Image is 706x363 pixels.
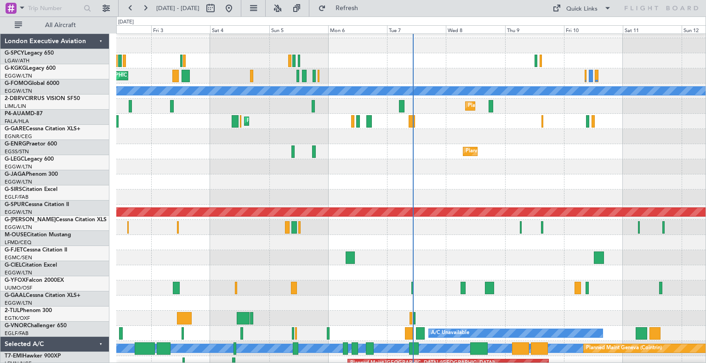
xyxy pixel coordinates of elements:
span: G-SPUR [5,202,25,207]
div: A/C Unavailable [431,326,469,340]
a: EGGW/LTN [5,224,32,231]
a: G-SIRSCitation Excel [5,187,57,192]
div: [DATE] [118,18,134,26]
a: 2-DBRVCIRRUS VISION SF50 [5,96,80,101]
input: Trip Number [28,1,81,15]
div: Thu 2 [92,25,151,34]
a: G-CIELCitation Excel [5,262,57,268]
span: G-JAGA [5,172,26,177]
a: P4-AUAMD-87 [5,111,43,117]
a: EGGW/LTN [5,209,32,216]
a: LFMD/CEQ [5,239,31,246]
div: Mon 6 [328,25,387,34]
div: Sat 4 [210,25,269,34]
a: EGGW/LTN [5,163,32,170]
span: G-GARE [5,126,26,132]
div: Thu 9 [505,25,564,34]
a: EGGW/LTN [5,300,32,307]
a: T7-EMIHawker 900XP [5,353,61,359]
span: [DATE] - [DATE] [156,4,199,12]
span: M-OUSE [5,232,27,238]
span: G-YFOX [5,278,26,283]
a: EGLF/FAB [5,330,28,337]
span: 2-TIJL [5,308,20,313]
span: G-FOMO [5,81,28,86]
div: Quick Links [566,5,598,14]
span: G-CIEL [5,262,22,268]
a: G-GARECessna Citation XLS+ [5,126,80,132]
span: G-ENRG [5,141,26,147]
div: Tue 7 [387,25,446,34]
button: Refresh [314,1,369,16]
span: P4-AUA [5,111,25,117]
span: G-[PERSON_NAME] [5,217,56,223]
div: Planned Maint [GEOGRAPHIC_DATA] ([GEOGRAPHIC_DATA]) [247,114,392,128]
a: EGLF/FAB [5,194,28,201]
span: G-KGKG [5,66,26,71]
button: Quick Links [548,1,616,16]
a: EGGW/LTN [5,73,32,79]
a: G-VNORChallenger 650 [5,323,67,329]
a: G-FJETCessna Citation II [5,247,67,253]
div: Wed 8 [446,25,505,34]
span: G-SIRS [5,187,22,192]
a: M-OUSECitation Mustang [5,232,71,238]
a: G-[PERSON_NAME]Cessna Citation XLS [5,217,107,223]
a: EGMC/SEN [5,254,32,261]
a: G-SPURCessna Citation II [5,202,69,207]
a: FALA/HLA [5,118,29,125]
span: G-LEGC [5,156,24,162]
a: G-SPCYLegacy 650 [5,50,54,56]
div: Fri 10 [564,25,623,34]
span: G-FJET [5,247,23,253]
div: Planned Maint Geneva (Cointrin) [586,341,662,355]
a: LGAV/ATH [5,57,29,64]
a: G-FOMOGlobal 6000 [5,81,59,86]
a: G-YFOXFalcon 2000EX [5,278,64,283]
a: G-JAGAPhenom 300 [5,172,58,177]
div: Planned Maint [GEOGRAPHIC_DATA] ([GEOGRAPHIC_DATA]) [466,145,610,158]
span: T7-EMI [5,353,23,359]
a: EGGW/LTN [5,88,32,95]
span: G-VNOR [5,323,27,329]
a: EGGW/LTN [5,269,32,276]
a: 2-TIJLPhenom 300 [5,308,52,313]
a: G-KGKGLegacy 600 [5,66,56,71]
div: Sun 5 [269,25,328,34]
div: Fri 3 [151,25,210,34]
a: EGGW/LTN [5,179,32,185]
a: EGSS/STN [5,148,29,155]
span: Refresh [328,5,366,11]
span: 2-DBRV [5,96,25,101]
button: All Aircraft [10,18,100,33]
a: UUMO/OSF [5,285,32,291]
a: LIML/LIN [5,103,26,110]
a: G-GAALCessna Citation XLS+ [5,293,80,298]
span: G-GAAL [5,293,26,298]
span: All Aircraft [24,22,97,28]
a: G-ENRGPraetor 600 [5,141,57,147]
div: Sat 11 [623,25,682,34]
a: G-LEGCLegacy 600 [5,156,54,162]
a: EGNR/CEG [5,133,32,140]
a: EGTK/OXF [5,315,30,322]
div: Planned Maint [GEOGRAPHIC_DATA] ([GEOGRAPHIC_DATA]) [468,99,613,113]
span: G-SPCY [5,50,24,56]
